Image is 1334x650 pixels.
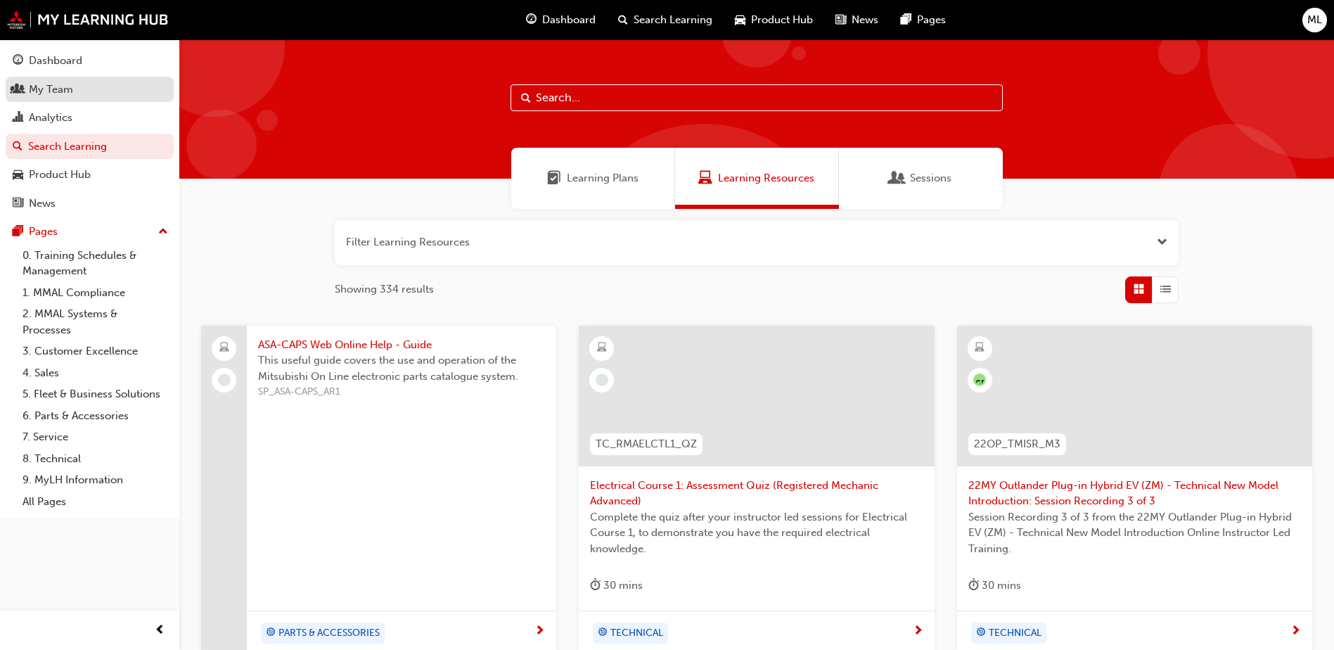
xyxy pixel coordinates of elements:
[607,6,724,34] a: search-iconSearch Learning
[634,12,712,28] span: Search Learning
[6,219,174,245] button: Pages
[913,625,923,638] span: next-icon
[258,337,545,353] span: ASA-CAPS Web Online Help - Guide
[17,469,174,491] a: 9. MyLH Information
[29,110,72,126] div: Analytics
[1134,281,1144,298] span: Grid
[29,196,56,212] div: News
[910,170,951,186] span: Sessions
[1307,12,1322,28] span: ML
[675,148,839,209] a: Learning ResourcesLearning Resources
[6,162,174,188] a: Product Hub
[968,577,979,594] span: duration-icon
[17,448,174,470] a: 8. Technical
[13,198,23,210] span: news-icon
[13,112,23,125] span: chart-icon
[511,84,1003,111] input: Search...
[335,281,434,298] span: Showing 334 results
[1160,281,1171,298] span: List
[590,577,601,594] span: duration-icon
[1157,234,1167,250] button: Open the filter
[698,170,712,186] span: Learning Resources
[1290,625,1301,638] span: next-icon
[13,226,23,238] span: pages-icon
[13,169,23,181] span: car-icon
[718,170,814,186] span: Learning Resources
[521,90,531,106] span: Search
[968,478,1301,509] span: 22MY Outlander Plug-in Hybrid EV (ZM) - Technical New Model Introduction: Session Recording 3 of 3
[17,340,174,362] a: 3. Customer Excellence
[974,436,1060,452] span: 22OP_TMISR_M3
[901,11,911,29] span: pages-icon
[258,384,545,400] span: SP_ASA-CAPS_AR1
[158,223,168,241] span: up-icon
[968,577,1021,594] div: 30 mins
[29,167,91,183] div: Product Hub
[534,625,545,638] span: next-icon
[17,383,174,405] a: 5. Fleet & Business Solutions
[17,405,174,427] a: 6. Parts & Accessories
[989,625,1041,642] span: TECHNICAL
[13,141,23,153] span: search-icon
[917,12,946,28] span: Pages
[839,148,1003,209] a: SessionsSessions
[17,362,174,384] a: 4. Sales
[6,77,174,103] a: My Team
[1302,8,1327,32] button: ML
[155,622,165,639] span: prev-icon
[511,148,675,209] a: Learning PlansLearning Plans
[218,374,231,386] span: learningRecordVerb_NONE-icon
[13,84,23,96] span: people-icon
[6,45,174,219] button: DashboardMy TeamAnalyticsSearch LearningProduct HubNews
[852,12,878,28] span: News
[542,12,596,28] span: Dashboard
[824,6,890,34] a: news-iconNews
[6,134,174,160] a: Search Learning
[590,577,643,594] div: 30 mins
[590,478,923,509] span: Electrical Course 1: Assessment Quiz (Registered Mechanic Advanced)
[29,53,82,69] div: Dashboard
[515,6,607,34] a: guage-iconDashboard
[835,11,846,29] span: news-icon
[278,625,380,642] span: PARTS & ACCESSORIES
[13,55,23,68] span: guage-icon
[597,339,607,357] span: learningResourceType_ELEARNING-icon
[890,6,957,34] a: pages-iconPages
[968,509,1301,557] span: Session Recording 3 of 3 from the 22MY Outlander Plug-in Hybrid EV (ZM) - Technical New Model Int...
[590,509,923,557] span: Complete the quiz after your instructor led sessions for Electrical Course 1, to demonstrate you ...
[6,191,174,217] a: News
[547,170,561,186] span: Learning Plans
[596,374,608,386] span: learningRecordVerb_NONE-icon
[6,48,174,74] a: Dashboard
[29,82,73,98] div: My Team
[17,426,174,448] a: 7. Service
[735,11,745,29] span: car-icon
[219,339,229,357] span: laptop-icon
[526,11,537,29] span: guage-icon
[976,624,986,642] span: target-icon
[975,339,985,357] span: learningResourceType_ELEARNING-icon
[618,11,628,29] span: search-icon
[890,170,904,186] span: Sessions
[751,12,813,28] span: Product Hub
[596,436,697,452] span: TC_RMAELCTL1_QZ
[724,6,824,34] a: car-iconProduct Hub
[17,491,174,513] a: All Pages
[17,303,174,340] a: 2. MMAL Systems & Processes
[598,624,608,642] span: target-icon
[973,374,986,386] span: null-icon
[258,352,545,384] span: This useful guide covers the use and operation of the Mitsubishi On Line electronic parts catalog...
[7,11,169,29] img: mmal
[29,224,58,240] div: Pages
[6,105,174,131] a: Analytics
[17,245,174,282] a: 0. Training Schedules & Management
[567,170,639,186] span: Learning Plans
[266,624,276,642] span: target-icon
[17,282,174,304] a: 1. MMAL Compliance
[610,625,663,642] span: TECHNICAL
